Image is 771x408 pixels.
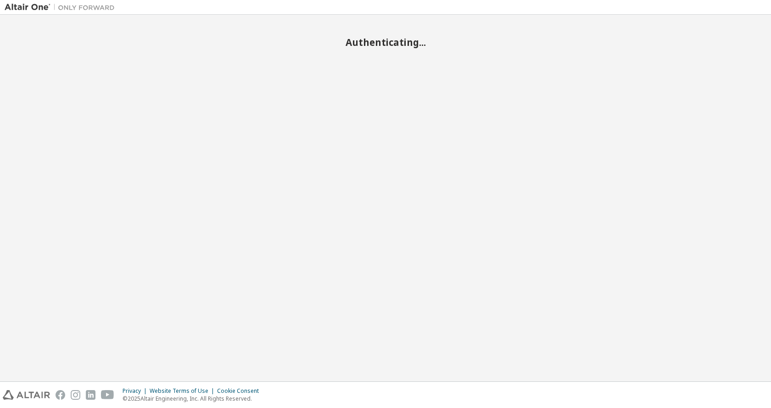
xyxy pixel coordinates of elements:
[3,390,50,400] img: altair_logo.svg
[123,387,150,395] div: Privacy
[150,387,217,395] div: Website Terms of Use
[86,390,95,400] img: linkedin.svg
[56,390,65,400] img: facebook.svg
[5,3,119,12] img: Altair One
[217,387,264,395] div: Cookie Consent
[123,395,264,402] p: © 2025 Altair Engineering, Inc. All Rights Reserved.
[71,390,80,400] img: instagram.svg
[5,36,766,48] h2: Authenticating...
[101,390,114,400] img: youtube.svg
